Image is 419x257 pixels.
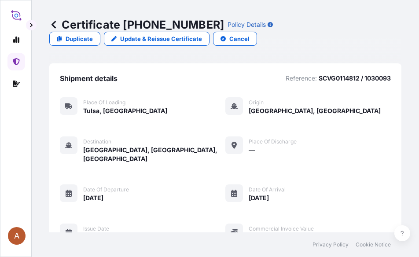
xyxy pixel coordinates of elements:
[49,32,100,46] a: Duplicate
[83,106,167,115] span: Tulsa, [GEOGRAPHIC_DATA]
[356,241,391,248] a: Cookie Notice
[83,99,125,106] span: Place of Loading
[249,146,255,154] span: —
[286,74,317,83] p: Reference:
[83,146,225,163] span: [GEOGRAPHIC_DATA], [GEOGRAPHIC_DATA], [GEOGRAPHIC_DATA]
[120,34,202,43] p: Update & Reissue Certificate
[66,34,93,43] p: Duplicate
[249,186,286,193] span: Date of arrival
[49,18,224,32] p: Certificate [PHONE_NUMBER]
[14,231,19,240] span: A
[83,194,103,202] span: [DATE]
[213,32,257,46] button: Cancel
[83,138,111,145] span: Destination
[83,186,129,193] span: Date of departure
[312,241,349,248] a: Privacy Policy
[249,194,269,202] span: [DATE]
[104,32,209,46] a: Update & Reissue Certificate
[229,34,250,43] p: Cancel
[319,74,391,83] p: SCVG0114812 / 1030093
[249,138,297,145] span: Place of discharge
[83,225,109,232] span: Issue Date
[60,74,118,83] span: Shipment details
[249,106,381,115] span: [GEOGRAPHIC_DATA], [GEOGRAPHIC_DATA]
[249,99,264,106] span: Origin
[228,20,266,29] p: Policy Details
[249,225,314,232] span: Commercial Invoice Value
